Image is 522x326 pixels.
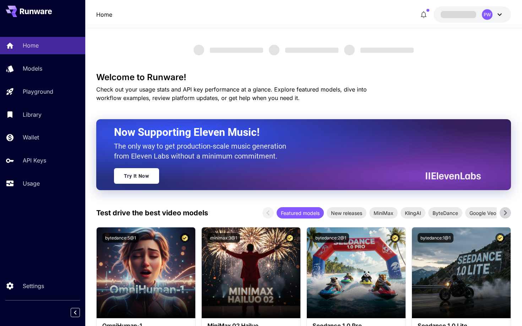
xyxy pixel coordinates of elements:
button: bytedance:5@1 [102,233,139,243]
button: minimax:3@1 [207,233,240,243]
a: Try It Now [114,168,159,184]
div: KlingAI [401,207,425,219]
p: Home [23,41,39,50]
p: Wallet [23,133,39,142]
img: alt [97,227,195,318]
button: Certified Model – Vetted for best performance and includes a commercial license. [180,233,190,243]
p: Models [23,64,42,73]
span: Google Veo [465,209,500,217]
div: Featured models [277,207,324,219]
span: Check out your usage stats and API key performance at a glance. Explore featured models, dive int... [96,86,367,101]
p: Library [23,110,42,119]
span: ByteDance [428,209,462,217]
button: bytedance:2@1 [312,233,349,243]
p: Settings [23,282,44,290]
button: Certified Model – Vetted for best performance and includes a commercial license. [390,233,400,243]
button: Certified Model – Vetted for best performance and includes a commercial license. [495,233,505,243]
p: The only way to get production-scale music generation from Eleven Labs without a minimum commitment. [114,141,292,161]
p: Test drive the best video models [96,208,208,218]
h2: Now Supporting Eleven Music! [114,126,476,139]
nav: breadcrumb [96,10,112,19]
span: KlingAI [401,209,425,217]
div: MiniMax [369,207,398,219]
img: alt [202,227,300,318]
span: Featured models [277,209,324,217]
div: PW [482,9,493,20]
div: New releases [327,207,366,219]
div: Collapse sidebar [76,306,85,319]
button: Collapse sidebar [71,308,80,317]
button: Certified Model – Vetted for best performance and includes a commercial license. [285,233,295,243]
a: Home [96,10,112,19]
h3: Welcome to Runware! [96,72,511,82]
button: bytedance:1@1 [418,233,453,243]
button: PW [434,6,511,23]
span: New releases [327,209,366,217]
p: API Keys [23,156,46,165]
img: alt [307,227,406,318]
div: ByteDance [428,207,462,219]
span: MiniMax [369,209,398,217]
p: Playground [23,87,53,96]
img: alt [412,227,511,318]
div: Google Veo [465,207,500,219]
p: Usage [23,179,40,188]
